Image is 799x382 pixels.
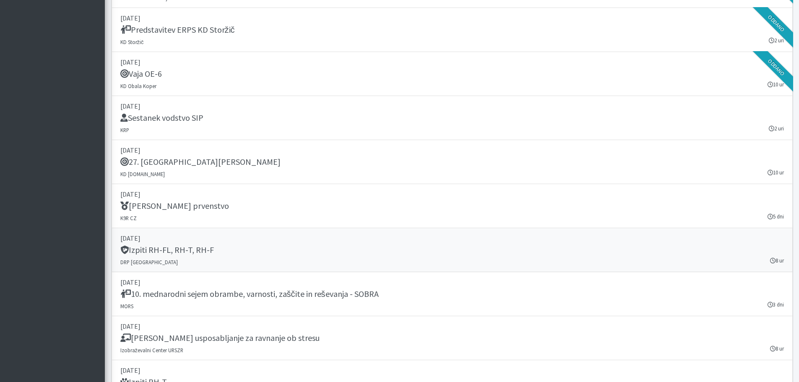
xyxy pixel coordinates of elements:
p: [DATE] [120,145,784,155]
small: MORS [120,303,133,309]
a: [DATE] 27. [GEOGRAPHIC_DATA][PERSON_NAME] KD [DOMAIN_NAME] 10 ur [112,140,793,184]
p: [DATE] [120,13,784,23]
small: 5 dni [768,213,784,221]
p: [DATE] [120,233,784,243]
a: [DATE] [PERSON_NAME] prvenstvo K9R CZ 5 dni [112,184,793,228]
small: KRP [120,127,129,133]
small: Izobraževalni Center URSZR [120,347,183,353]
small: KD Obala Koper [120,83,156,89]
small: DRP [GEOGRAPHIC_DATA] [120,259,178,265]
a: [DATE] Vaja OE-6 KD Obala Koper 10 ur Oddano [112,52,793,96]
a: [DATE] Izpiti RH-FL, RH-T, RH-F DRP [GEOGRAPHIC_DATA] 8 ur [112,228,793,272]
p: [DATE] [120,57,784,67]
h5: 10. mednarodni sejem obrambe, varnosti, zaščite in reševanja - SOBRA [120,289,379,299]
small: 2 uri [769,125,784,133]
p: [DATE] [120,277,784,287]
p: [DATE] [120,365,784,375]
h5: [PERSON_NAME] prvenstvo [120,201,229,211]
small: 8 ur [770,345,784,353]
small: KD Storžič [120,39,144,45]
h5: Sestanek vodstvo SIP [120,113,203,123]
h5: 27. [GEOGRAPHIC_DATA][PERSON_NAME] [120,157,281,167]
h5: Predstavitev ERPS KD Storžič [120,25,235,35]
a: [DATE] 10. mednarodni sejem obrambe, varnosti, zaščite in reševanja - SOBRA MORS 3 dni [112,272,793,316]
p: [DATE] [120,321,784,331]
a: [DATE] Sestanek vodstvo SIP KRP 2 uri [112,96,793,140]
a: [DATE] [PERSON_NAME] usposabljanje za ravnanje ob stresu Izobraževalni Center URSZR 8 ur [112,316,793,360]
small: 10 ur [768,169,784,177]
h5: [PERSON_NAME] usposabljanje za ravnanje ob stresu [120,333,320,343]
small: 8 ur [770,257,784,265]
small: 3 dni [768,301,784,309]
h5: Izpiti RH-FL, RH-T, RH-F [120,245,214,255]
h5: Vaja OE-6 [120,69,162,79]
a: [DATE] Predstavitev ERPS KD Storžič KD Storžič 2 uri Oddano [112,8,793,52]
small: KD [DOMAIN_NAME] [120,171,165,177]
p: [DATE] [120,101,784,111]
p: [DATE] [120,189,784,199]
small: K9R CZ [120,215,137,221]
